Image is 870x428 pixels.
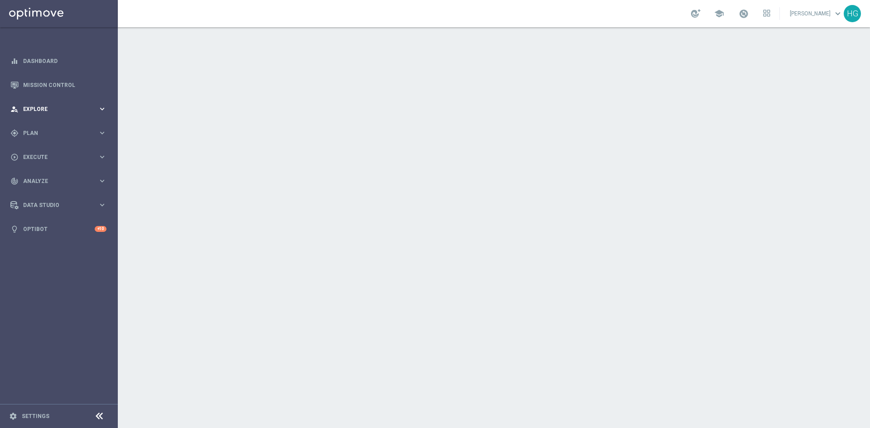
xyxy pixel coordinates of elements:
[10,201,98,209] div: Data Studio
[98,129,106,137] i: keyboard_arrow_right
[714,9,724,19] span: school
[10,129,98,137] div: Plan
[23,130,98,136] span: Plan
[833,9,843,19] span: keyboard_arrow_down
[10,49,106,73] div: Dashboard
[10,58,107,65] button: equalizer Dashboard
[10,105,98,113] div: Explore
[10,154,107,161] button: play_circle_outline Execute keyboard_arrow_right
[23,49,106,73] a: Dashboard
[10,105,19,113] i: person_search
[10,177,19,185] i: track_changes
[10,153,98,161] div: Execute
[23,106,98,112] span: Explore
[10,153,19,161] i: play_circle_outline
[10,226,107,233] button: lightbulb Optibot +10
[23,202,98,208] span: Data Studio
[10,106,107,113] button: person_search Explore keyboard_arrow_right
[10,57,19,65] i: equalizer
[844,5,861,22] div: HG
[10,217,106,241] div: Optibot
[22,414,49,419] a: Settings
[10,129,19,137] i: gps_fixed
[10,177,98,185] div: Analyze
[9,412,17,420] i: settings
[98,201,106,209] i: keyboard_arrow_right
[98,105,106,113] i: keyboard_arrow_right
[23,73,106,97] a: Mission Control
[98,153,106,161] i: keyboard_arrow_right
[98,177,106,185] i: keyboard_arrow_right
[10,225,19,233] i: lightbulb
[23,154,98,160] span: Execute
[23,217,95,241] a: Optibot
[789,7,844,20] a: [PERSON_NAME]keyboard_arrow_down
[10,130,107,137] button: gps_fixed Plan keyboard_arrow_right
[10,82,107,89] button: Mission Control
[10,202,107,209] button: Data Studio keyboard_arrow_right
[23,178,98,184] span: Analyze
[95,226,106,232] div: +10
[10,178,107,185] button: track_changes Analyze keyboard_arrow_right
[10,73,106,97] div: Mission Control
